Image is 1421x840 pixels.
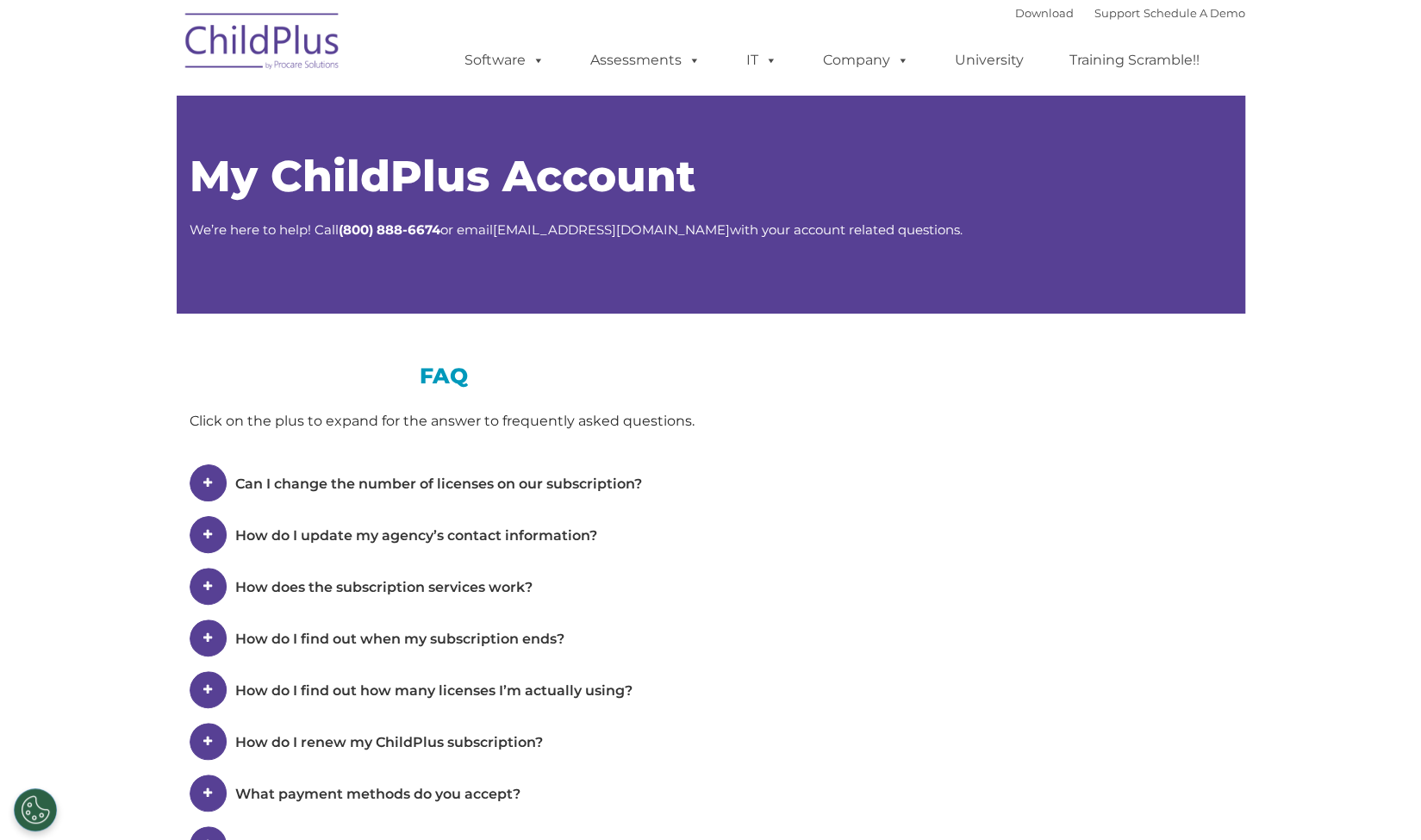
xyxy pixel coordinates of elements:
strong: ( [339,221,343,238]
h3: FAQ [190,365,698,387]
font: | [1015,6,1245,20]
div: Click on the plus to expand for the answer to frequently asked questions. [190,408,698,434]
a: IT [729,43,795,78]
a: Download [1015,6,1074,20]
a: Company [806,43,926,78]
a: Support [1094,6,1140,20]
span: How do I update my agency’s contact information? [235,527,597,544]
a: University [938,43,1041,78]
button: Cookies Settings [14,788,57,831]
span: What payment methods do you accept? [235,786,520,802]
a: Training Scramble!! [1052,43,1217,78]
a: Assessments [573,43,718,78]
span: How do I find out when my subscription ends? [235,631,564,647]
strong: 800) 888-6674 [343,221,440,238]
span: How does the subscription services work? [235,579,533,595]
span: How do I renew my ChildPlus subscription? [235,734,543,750]
span: Can I change the number of licenses on our subscription? [235,476,642,492]
a: [EMAIL_ADDRESS][DOMAIN_NAME] [493,221,730,238]
span: My ChildPlus Account [190,150,695,202]
span: We’re here to help! Call or email with your account related questions. [190,221,963,238]
img: ChildPlus by Procare Solutions [177,1,349,87]
span: How do I find out how many licenses I’m actually using? [235,682,633,699]
a: Software [447,43,562,78]
a: Schedule A Demo [1144,6,1245,20]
